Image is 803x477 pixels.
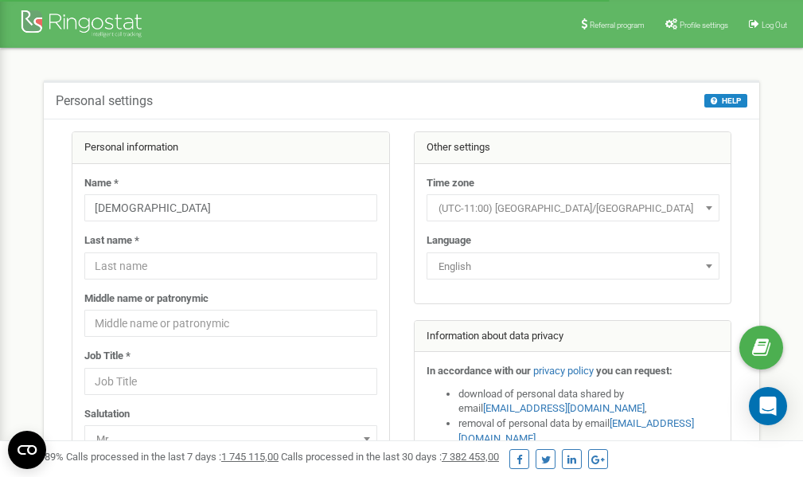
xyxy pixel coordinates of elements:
[415,132,731,164] div: Other settings
[427,194,719,221] span: (UTC-11:00) Pacific/Midway
[458,387,719,416] li: download of personal data shared by email ,
[442,451,499,463] u: 7 382 453,00
[432,197,714,220] span: (UTC-11:00) Pacific/Midway
[590,21,645,29] span: Referral program
[84,349,131,364] label: Job Title *
[84,233,139,248] label: Last name *
[84,291,209,307] label: Middle name or patronymic
[84,252,377,280] input: Last name
[221,451,279,463] u: 1 745 115,00
[704,94,747,108] button: HELP
[8,431,46,469] button: Open CMP widget
[427,252,719,280] span: English
[762,21,787,29] span: Log Out
[596,365,672,377] strong: you can request:
[84,310,377,337] input: Middle name or patronymic
[458,416,719,446] li: removal of personal data by email ,
[90,428,372,451] span: Mr.
[84,194,377,221] input: Name
[427,365,531,377] strong: In accordance with our
[56,94,153,108] h5: Personal settings
[84,425,377,452] span: Mr.
[427,233,471,248] label: Language
[749,387,787,425] div: Open Intercom Messenger
[483,402,645,414] a: [EMAIL_ADDRESS][DOMAIN_NAME]
[281,451,499,463] span: Calls processed in the last 30 days :
[680,21,728,29] span: Profile settings
[72,132,389,164] div: Personal information
[84,407,130,422] label: Salutation
[427,176,474,191] label: Time zone
[415,321,731,353] div: Information about data privacy
[432,256,714,278] span: English
[84,368,377,395] input: Job Title
[533,365,594,377] a: privacy policy
[84,176,119,191] label: Name *
[66,451,279,463] span: Calls processed in the last 7 days :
